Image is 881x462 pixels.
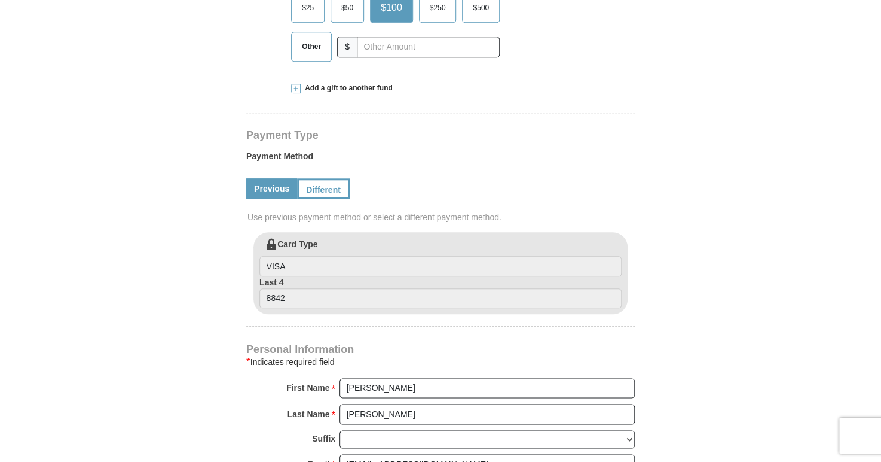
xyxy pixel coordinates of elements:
[246,130,635,140] h4: Payment Type
[357,37,500,57] input: Other Amount
[259,288,622,309] input: Last 4
[246,178,297,199] a: Previous
[259,238,622,276] label: Card Type
[312,430,335,447] strong: Suffix
[246,150,635,168] label: Payment Method
[259,276,622,309] label: Last 4
[246,355,635,369] div: Indicates required field
[286,379,329,396] strong: First Name
[301,83,393,93] span: Add a gift to another fund
[297,178,350,199] a: Different
[246,345,635,354] h4: Personal Information
[296,38,327,56] span: Other
[259,256,622,276] input: Card Type
[247,211,636,223] span: Use previous payment method or select a different payment method.
[287,406,330,423] strong: Last Name
[337,37,357,57] span: $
